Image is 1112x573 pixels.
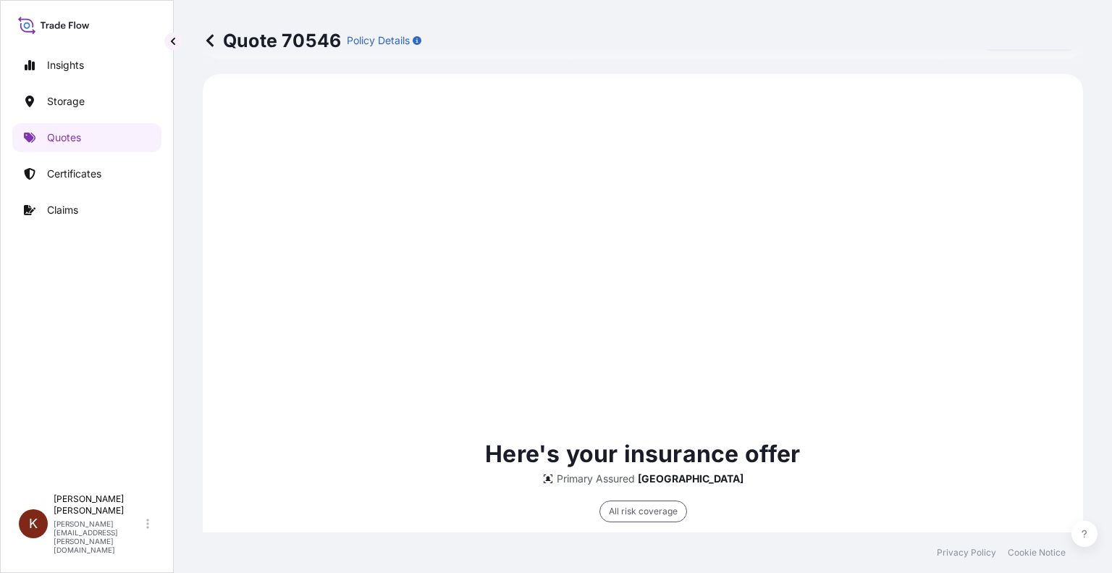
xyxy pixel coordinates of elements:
[47,58,84,72] p: Insights
[557,472,635,486] p: Primary Assured
[47,130,81,145] p: Quotes
[1008,547,1066,559] a: Cookie Notice
[47,94,85,109] p: Storage
[47,167,101,181] p: Certificates
[638,472,744,486] p: [GEOGRAPHIC_DATA]
[347,33,410,48] p: Policy Details
[54,519,143,554] p: [PERSON_NAME][EMAIL_ADDRESS][PERSON_NAME][DOMAIN_NAME]
[12,123,161,152] a: Quotes
[12,196,161,225] a: Claims
[12,51,161,80] a: Insights
[599,501,687,522] div: All risk coverage
[485,437,800,472] p: Here's your insurance offer
[203,29,341,52] p: Quote 70546
[29,516,38,531] span: K
[47,203,78,217] p: Claims
[937,547,996,559] a: Privacy Policy
[12,159,161,188] a: Certificates
[54,493,143,516] p: [PERSON_NAME] [PERSON_NAME]
[12,87,161,116] a: Storage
